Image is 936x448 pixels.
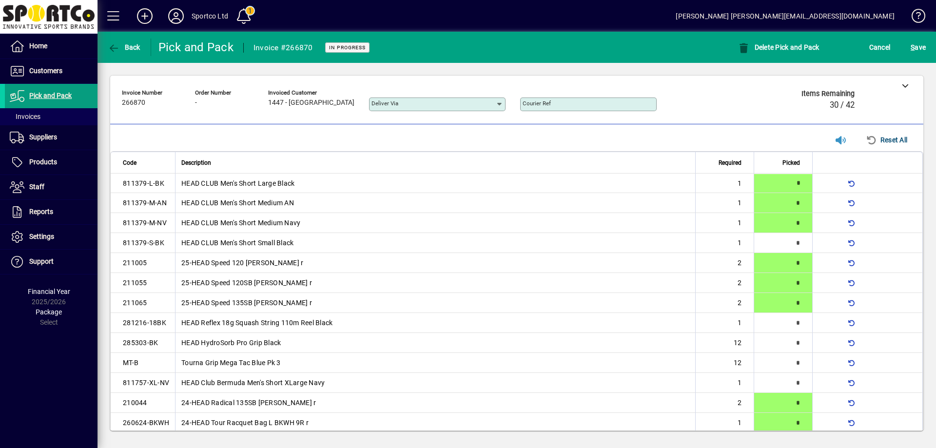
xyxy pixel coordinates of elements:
[29,92,72,99] span: Pick and Pack
[908,39,928,56] button: Save
[108,43,140,51] span: Back
[111,273,175,293] td: 211055
[129,7,160,25] button: Add
[175,273,695,293] td: 25-HEAD Speed 120SB [PERSON_NAME] r
[175,373,695,393] td: HEAD Club Bermuda Men's Short XLarge Navy
[866,132,907,148] span: Reset All
[105,39,143,56] button: Back
[111,313,175,333] td: 281216-18BK
[97,39,151,56] app-page-header-button: Back
[735,39,822,56] button: Delete Pick and Pack
[695,253,754,273] td: 2
[29,208,53,215] span: Reports
[29,42,47,50] span: Home
[175,393,695,413] td: 24-HEAD Radical 135SB [PERSON_NAME] r
[911,39,926,55] span: ave
[869,39,891,55] span: Cancel
[695,353,754,373] td: 12
[175,413,695,433] td: 24-HEAD Tour Racquet Bag L BKWH 9R r
[111,373,175,393] td: 811757-XL-NV
[192,8,228,24] div: Sportco Ltd
[111,413,175,433] td: 260624-BKWH
[29,257,54,265] span: Support
[5,200,97,224] a: Reports
[175,174,695,193] td: HEAD CLUB Men's Short Large Black
[175,193,695,213] td: HEAD CLUB Men's Short Medium AN
[111,333,175,353] td: 285303-BK
[181,157,211,168] span: Description
[175,213,695,233] td: HEAD CLUB Men's Short Medium Navy
[29,67,62,75] span: Customers
[695,413,754,433] td: 1
[371,100,398,107] mat-label: Deliver via
[695,193,754,213] td: 1
[738,43,819,51] span: Delete Pick and Pack
[5,34,97,58] a: Home
[695,213,754,233] td: 1
[253,40,313,56] div: Invoice #266870
[862,131,911,149] button: Reset All
[175,333,695,353] td: HEAD HydroSorb Pro Grip Black
[29,158,57,166] span: Products
[782,157,800,168] span: Picked
[719,157,741,168] span: Required
[111,193,175,213] td: 811379-M-AN
[5,250,97,274] a: Support
[867,39,893,56] button: Cancel
[175,253,695,273] td: 25-HEAD Speed 120 [PERSON_NAME] r
[695,293,754,313] td: 2
[158,39,234,55] div: Pick and Pack
[5,125,97,150] a: Suppliers
[695,313,754,333] td: 1
[29,183,44,191] span: Staff
[36,308,62,316] span: Package
[329,44,366,51] span: In Progress
[111,213,175,233] td: 811379-M-NV
[123,157,136,168] span: Code
[695,174,754,193] td: 1
[175,313,695,333] td: HEAD Reflex 18g Squash String 110m Reel Black
[175,233,695,253] td: HEAD CLUB Men's Short Small Black
[111,253,175,273] td: 211005
[160,7,192,25] button: Profile
[695,273,754,293] td: 2
[904,2,924,34] a: Knowledge Base
[5,225,97,249] a: Settings
[695,333,754,353] td: 12
[523,100,551,107] mat-label: Courier Ref
[695,233,754,253] td: 1
[5,175,97,199] a: Staff
[830,100,855,110] span: 30 / 42
[911,43,915,51] span: S
[5,108,97,125] a: Invoices
[195,99,197,107] span: -
[28,288,70,295] span: Financial Year
[111,174,175,193] td: 811379-L-BK
[175,293,695,313] td: 25-HEAD Speed 135SB [PERSON_NAME] r
[695,373,754,393] td: 1
[5,59,97,83] a: Customers
[268,99,354,107] span: 1447 - [GEOGRAPHIC_DATA]
[29,233,54,240] span: Settings
[111,293,175,313] td: 211065
[29,133,57,141] span: Suppliers
[111,393,175,413] td: 210044
[111,233,175,253] td: 811379-S-BK
[122,99,145,107] span: 266870
[695,393,754,413] td: 2
[10,113,40,120] span: Invoices
[676,8,895,24] div: [PERSON_NAME] [PERSON_NAME][EMAIL_ADDRESS][DOMAIN_NAME]
[175,353,695,373] td: Tourna Grip Mega Tac Blue Pk 3
[5,150,97,175] a: Products
[111,353,175,373] td: MT-B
